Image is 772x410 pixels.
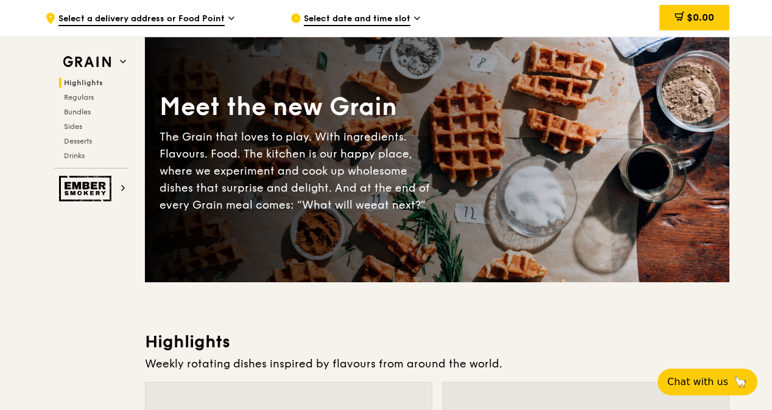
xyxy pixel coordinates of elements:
div: Weekly rotating dishes inspired by flavours from around the world. [145,355,729,372]
div: Meet the new Grain [160,91,437,123]
span: Sides [64,122,82,131]
span: Select a delivery address or Food Point [58,13,225,26]
span: $0.00 [687,12,714,23]
span: Bundles [64,108,91,116]
span: Select date and time slot [304,13,410,26]
span: Chat with us [667,375,728,389]
img: Grain web logo [59,51,115,73]
span: Desserts [64,137,92,145]
div: The Grain that loves to play. With ingredients. Flavours. Food. The kitchen is our happy place, w... [160,128,437,214]
button: Chat with us🦙 [658,369,757,395]
span: eat next?” [371,198,426,212]
span: Regulars [64,93,94,102]
h3: Highlights [145,331,729,353]
span: Highlights [64,78,103,87]
span: Drinks [64,151,85,160]
span: 🦙 [733,375,748,389]
img: Ember Smokery web logo [59,176,115,201]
